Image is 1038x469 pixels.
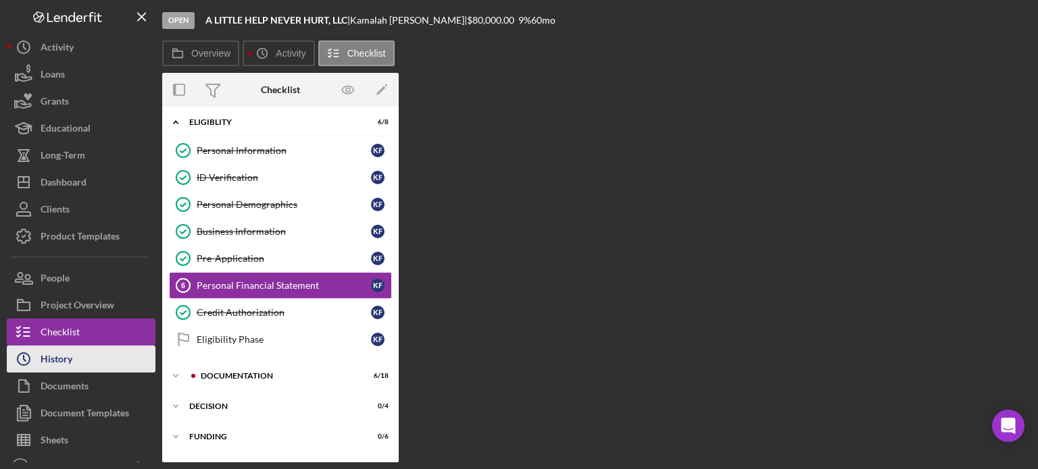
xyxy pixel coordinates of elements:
div: K F [371,144,385,157]
div: Long-Term [41,142,85,172]
button: Grants [7,88,155,115]
div: Personal Information [197,145,371,156]
a: Personal InformationKF [169,137,392,164]
div: Documentation [201,372,355,380]
button: Educational [7,115,155,142]
button: Sheets [7,426,155,453]
div: $80,000.00 [467,15,518,26]
div: Checklist [41,319,80,349]
div: K F [371,279,385,292]
div: Pre-Application [197,253,371,264]
div: History [41,346,72,376]
div: Personal Demographics [197,199,371,210]
label: Overview [191,48,230,59]
div: Activity [41,34,74,64]
button: Overview [162,40,239,66]
div: Eligiblity [189,118,355,126]
button: People [7,265,155,292]
tspan: 6 [181,281,185,289]
button: Loans [7,61,155,88]
button: Checklist [318,40,395,66]
div: 6 / 18 [364,372,389,380]
label: Activity [276,48,305,59]
div: Document Templates [41,399,129,430]
div: Loans [41,61,65,91]
div: ID Verification [197,172,371,183]
button: History [7,346,155,373]
a: Credit AuthorizationKF [169,299,392,326]
div: Product Templates [41,223,120,253]
div: 0 / 4 [364,402,389,410]
div: K F [371,171,385,184]
button: Project Overview [7,292,155,319]
div: K F [371,252,385,265]
div: K F [371,333,385,346]
a: ID VerificationKF [169,164,392,191]
div: Educational [41,115,91,145]
div: Business Information [197,226,371,237]
div: People [41,265,70,295]
div: 6 / 8 [364,118,389,126]
div: | [205,15,350,26]
div: Open [162,12,195,29]
div: Checklist [261,84,300,95]
div: Open Intercom Messenger [992,410,1024,442]
button: Clients [7,196,155,223]
button: Dashboard [7,169,155,196]
div: K F [371,225,385,238]
button: Documents [7,373,155,399]
div: Sheets [41,426,68,457]
b: A LITTLE HELP NEVER HURT, LLC [205,14,347,26]
button: Activity [7,34,155,61]
div: Grants [41,88,69,118]
a: Pre-ApplicationKF [169,245,392,272]
div: Clients [41,196,70,226]
div: K F [371,306,385,319]
a: Eligibility PhaseKF [169,326,392,353]
label: Checklist [347,48,386,59]
a: Business InformationKF [169,218,392,245]
a: 6Personal Financial StatementKF [169,272,392,299]
button: Long-Term [7,142,155,169]
div: Kamalah [PERSON_NAME] | [350,15,467,26]
div: Dashboard [41,169,86,199]
div: Documents [41,373,89,403]
div: 9 % [518,15,531,26]
div: 60 mo [531,15,555,26]
button: Activity [243,40,314,66]
div: Personal Financial Statement [197,280,371,291]
div: Funding [189,433,355,441]
div: Decision [189,402,355,410]
button: Document Templates [7,399,155,426]
div: Credit Authorization [197,307,371,318]
div: Eligibility Phase [197,334,371,345]
div: 0 / 6 [364,433,389,441]
a: Personal DemographicsKF [169,191,392,218]
div: K F [371,198,385,211]
button: Checklist [7,319,155,346]
button: Product Templates [7,223,155,250]
div: Project Overview [41,292,114,322]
